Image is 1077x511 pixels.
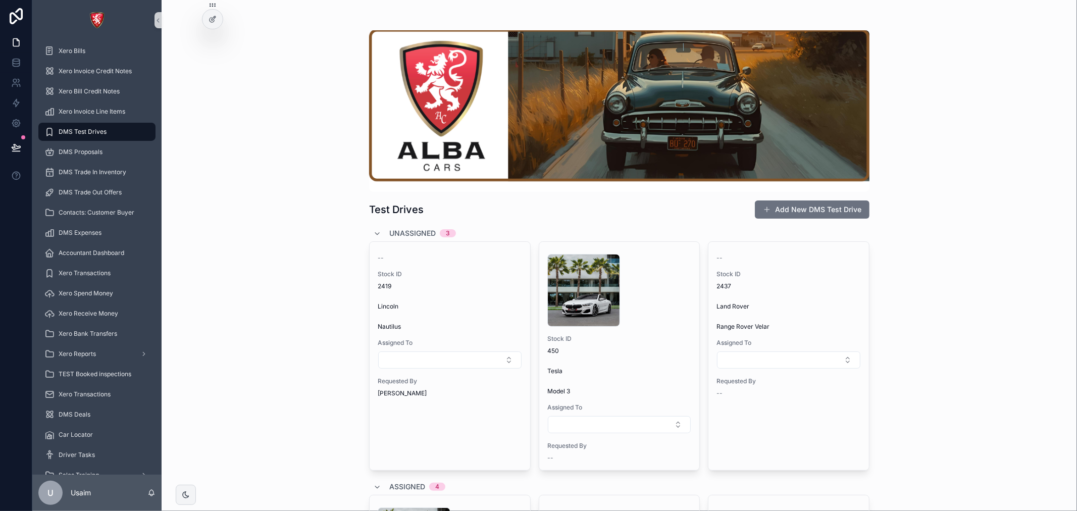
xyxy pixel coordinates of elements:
[38,426,156,444] a: Car Locator
[369,202,424,217] h1: Test Drives
[38,62,156,80] a: Xero Invoice Credit Notes
[378,323,401,331] span: Nautilus
[717,351,860,369] button: Select Button
[708,241,869,471] a: --Stock ID2437Land RoverRange Rover VelarAssigned ToSelect ButtonRequested By--
[378,302,398,311] span: Lincoln
[59,128,107,136] span: DMS Test Drives
[716,339,861,347] span: Assigned To
[378,377,522,385] span: Requested By
[89,12,105,28] img: App logo
[716,282,861,290] span: 2437
[378,351,522,369] button: Select Button
[378,282,522,290] span: 2419
[38,466,156,484] a: Sales Training
[369,241,531,471] a: --Stock ID2419LincolnNautilusAssigned ToSelect ButtonRequested By[PERSON_NAME]
[389,228,436,238] span: Unassigned
[59,168,126,176] span: DMS Trade In Inventory
[547,442,692,450] span: Requested By
[547,347,692,355] span: 450
[38,284,156,302] a: Xero Spend Money
[38,304,156,323] a: Xero Receive Money
[547,403,692,412] span: Assigned To
[716,323,770,331] span: Range Rover Velar
[59,209,134,217] span: Contacts: Customer Buyer
[59,269,111,277] span: Xero Transactions
[716,270,861,278] span: Stock ID
[59,188,122,196] span: DMS Trade Out Offers
[435,483,439,491] div: 4
[716,389,723,397] span: --
[38,82,156,100] a: Xero Bill Credit Notes
[716,254,723,262] span: --
[716,302,749,311] span: Land Rover
[539,241,700,471] a: Stock ID450TeslaModel 3Assigned ToSelect ButtonRequested By--
[59,390,111,398] span: Xero Transactions
[38,183,156,201] a: DMS Trade Out Offers
[59,47,85,55] span: Xero Bills
[38,163,156,181] a: DMS Trade In Inventory
[59,87,120,95] span: Xero Bill Credit Notes
[378,339,522,347] span: Assigned To
[59,108,125,116] span: Xero Invoice Line Items
[59,431,93,439] span: Car Locator
[547,454,553,462] span: --
[38,446,156,464] a: Driver Tasks
[38,123,156,141] a: DMS Test Drives
[32,40,162,475] div: scrollable content
[38,244,156,262] a: Accountant Dashboard
[59,249,124,257] span: Accountant Dashboard
[378,389,522,397] span: [PERSON_NAME]
[59,229,101,237] span: DMS Expenses
[547,367,562,375] span: Tesla
[38,365,156,383] a: TEST Booked inspections
[59,310,118,318] span: Xero Receive Money
[59,330,117,338] span: Xero Bank Transfers
[547,335,692,343] span: Stock ID
[716,377,861,385] span: Requested By
[755,200,869,219] button: Add New DMS Test Drive
[38,203,156,222] a: Contacts: Customer Buyer
[59,67,132,75] span: Xero Invoice Credit Notes
[71,488,91,498] p: Usaim
[38,405,156,424] a: DMS Deals
[378,270,522,278] span: Stock ID
[59,289,113,297] span: Xero Spend Money
[38,224,156,242] a: DMS Expenses
[38,385,156,403] a: Xero Transactions
[378,254,384,262] span: --
[547,387,570,395] span: Model 3
[38,42,156,60] a: Xero Bills
[389,482,425,492] span: Assigned
[59,148,102,156] span: DMS Proposals
[59,370,131,378] span: TEST Booked inspections
[47,487,54,499] span: U
[59,451,95,459] span: Driver Tasks
[446,229,450,237] div: 3
[38,345,156,363] a: Xero Reports
[38,325,156,343] a: Xero Bank Transfers
[38,103,156,121] a: Xero Invoice Line Items
[59,350,96,358] span: Xero Reports
[548,416,691,433] button: Select Button
[59,471,99,479] span: Sales Training
[59,411,90,419] span: DMS Deals
[38,264,156,282] a: Xero Transactions
[38,143,156,161] a: DMS Proposals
